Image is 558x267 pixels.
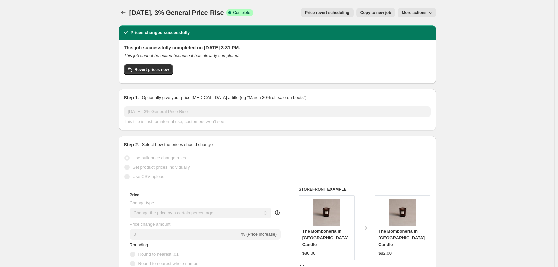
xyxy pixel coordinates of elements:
[301,8,354,17] button: Price revert scheduling
[313,199,340,226] img: Lolajamesharper-bomboniera-loveafterlove-australia1_80x.jpg
[124,94,139,101] h2: Step 1.
[389,199,416,226] img: Lolajamesharper-bomboniera-loveafterlove-australia1_80x.jpg
[233,10,250,15] span: Complete
[119,8,128,17] button: Price change jobs
[299,187,431,192] h6: STOREFRONT EXAMPLE
[142,141,213,148] p: Select how the prices should change
[130,229,240,240] input: -15
[302,250,316,257] div: $80.00
[133,155,186,160] span: Use bulk price change rules
[241,232,277,237] span: % (Price increase)
[133,165,190,170] span: Set product prices individually
[129,9,224,16] span: [DATE], 3% General Price Rise
[133,174,165,179] span: Use CSV upload
[138,252,179,257] span: Round to nearest .01
[356,8,395,17] button: Copy to new job
[378,229,425,247] span: The Bomboneria in [GEOGRAPHIC_DATA] Candle
[124,141,139,148] h2: Step 2.
[305,10,350,15] span: Price revert scheduling
[130,221,171,227] span: Price change amount
[130,200,154,205] span: Change type
[124,106,431,117] input: 30% off holiday sale
[302,229,349,247] span: The Bomboneria in [GEOGRAPHIC_DATA] Candle
[274,209,281,216] div: help
[124,64,173,75] button: Revert prices now
[130,242,148,247] span: Rounding
[398,8,436,17] button: More actions
[142,94,306,101] p: Optionally give your price [MEDICAL_DATA] a title (eg "March 30% off sale on boots")
[131,29,190,36] h2: Prices changed successfully
[124,53,240,58] i: This job cannot be edited because it has already completed.
[124,119,228,124] span: This title is just for internal use, customers won't see it
[124,44,431,51] h2: This job successfully completed on [DATE] 3:31 PM.
[138,261,200,266] span: Round to nearest whole number
[402,10,426,15] span: More actions
[360,10,391,15] span: Copy to new job
[130,192,139,198] h3: Price
[378,250,392,257] div: $82.00
[135,67,169,72] span: Revert prices now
